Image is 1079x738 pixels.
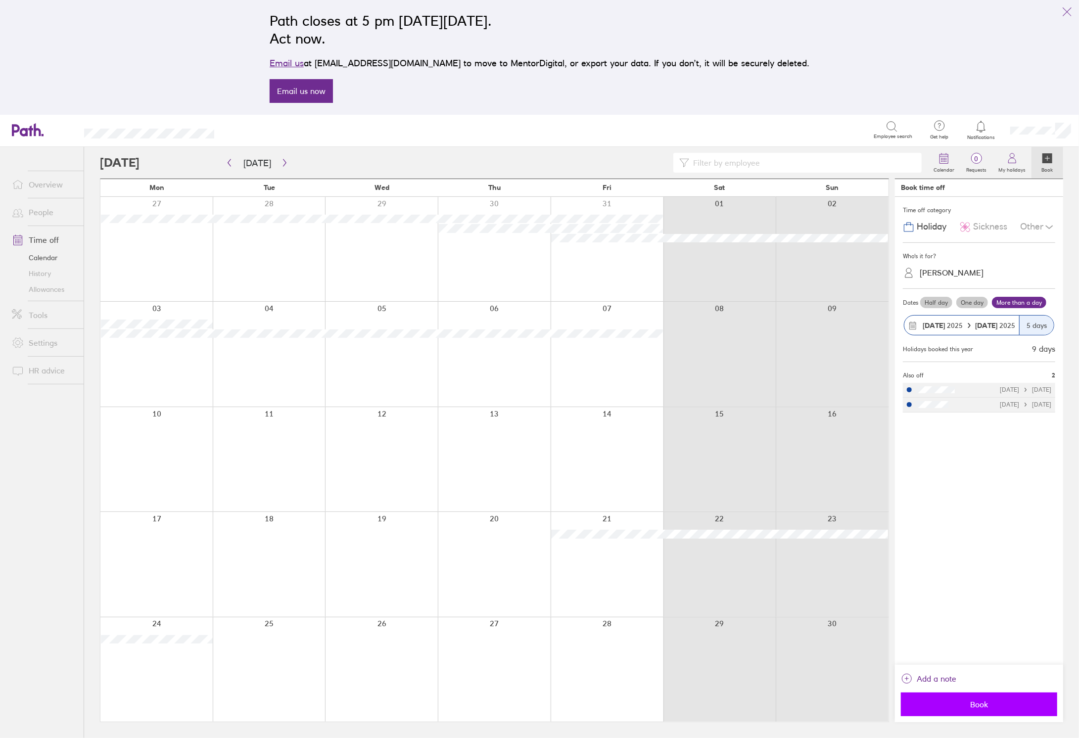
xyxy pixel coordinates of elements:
[235,155,279,171] button: [DATE]
[965,135,997,140] span: Notifications
[270,12,809,47] h2: Path closes at 5 pm [DATE][DATE]. Act now.
[488,184,501,191] span: Thu
[976,322,1016,329] span: 2025
[960,155,992,163] span: 0
[264,184,275,191] span: Tue
[4,230,84,250] a: Time off
[903,310,1055,340] button: [DATE] 2025[DATE] 20255 days
[4,281,84,297] a: Allowances
[917,222,946,232] span: Holiday
[603,184,611,191] span: Fri
[1036,164,1059,173] label: Book
[920,297,952,309] label: Half day
[1032,147,1063,179] a: Book
[4,250,84,266] a: Calendar
[903,249,1055,264] div: Who's it for?
[4,333,84,353] a: Settings
[920,268,984,277] div: [PERSON_NAME]
[1019,316,1054,335] div: 5 days
[4,175,84,194] a: Overview
[923,134,955,140] span: Get help
[714,184,725,191] span: Sat
[992,297,1046,309] label: More than a day
[903,346,973,353] div: Holidays booked this year
[1052,372,1055,379] span: 2
[1032,344,1055,353] div: 9 days
[903,372,924,379] span: Also off
[270,79,333,103] a: Email us now
[1020,218,1055,236] div: Other
[923,321,945,330] strong: [DATE]
[4,305,84,325] a: Tools
[901,692,1057,716] button: Book
[960,147,992,179] a: 0Requests
[375,184,389,191] span: Wed
[4,361,84,380] a: HR advice
[973,222,1007,232] span: Sickness
[992,147,1032,179] a: My holidays
[4,266,84,281] a: History
[917,671,956,687] span: Add a note
[4,202,84,222] a: People
[928,164,960,173] label: Calendar
[928,147,960,179] a: Calendar
[270,58,304,68] a: Email us
[901,671,956,687] button: Add a note
[903,203,1055,218] div: Time off category
[960,164,992,173] label: Requests
[903,299,918,306] span: Dates
[1000,386,1051,393] div: [DATE] [DATE]
[689,153,916,172] input: Filter by employee
[965,120,997,140] a: Notifications
[923,322,963,329] span: 2025
[976,321,1000,330] strong: [DATE]
[992,164,1032,173] label: My holidays
[956,297,988,309] label: One day
[826,184,839,191] span: Sun
[241,125,266,134] div: Search
[874,134,912,139] span: Employee search
[270,56,809,70] p: at [EMAIL_ADDRESS][DOMAIN_NAME] to move to MentorDigital, or export your data. If you don’t, it w...
[901,184,945,191] div: Book time off
[1000,401,1051,408] div: [DATE] [DATE]
[149,184,164,191] span: Mon
[908,700,1050,709] span: Book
